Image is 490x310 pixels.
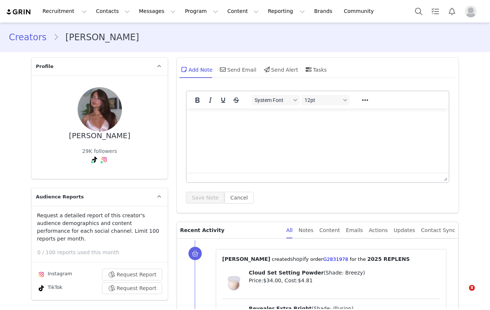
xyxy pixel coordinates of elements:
[304,61,327,78] div: Tasks
[187,109,449,173] iframe: Rich Text Area
[38,3,91,20] button: Recruitment
[191,95,204,105] button: Bold
[454,285,472,303] iframe: Intercom live chat
[465,6,477,17] img: placeholder-profile.jpg
[9,31,53,44] a: Creators
[421,222,455,239] div: Contact Sync
[323,256,348,262] a: G2831978
[37,270,72,279] div: Instagram
[310,3,339,20] a: Brands
[298,277,313,283] span: $4.81
[69,132,130,140] div: [PERSON_NAME]
[223,3,263,20] button: Content
[249,270,324,276] span: Cloud Set Setting Powder
[252,95,300,105] button: Fonts
[102,282,163,294] button: Request Report
[36,193,84,201] span: Audience Reports
[299,222,313,239] div: Notes
[101,157,107,163] img: instagram.svg
[411,3,427,20] button: Search
[249,277,440,285] p: Price: , Cost:
[394,222,415,239] div: Updates
[319,222,340,239] div: Content
[37,212,162,243] p: Request a detailed report of this creator's audience demographics and content performance for eac...
[444,3,460,20] button: Notifications
[78,87,122,132] img: 0e35c12b-1a32-410a-b09b-c0478046ca62.jpg
[180,3,222,20] button: Program
[37,284,62,293] div: TikTok
[263,277,281,283] span: $34.00
[92,3,134,20] button: Contacts
[302,95,350,105] button: Font sizes
[262,61,298,78] div: Send Alert
[222,255,440,263] p: ⁨ ⁩ created⁨ ⁩⁨⁩ order⁨ ⁩ for the ⁨ ⁩
[230,95,242,105] button: Strikethrough
[367,256,410,262] span: 2025 REPLENS
[326,270,363,276] span: Shade: Breezy
[38,272,44,277] img: instagram.svg
[441,173,449,182] div: Press the Up and Down arrow keys to resize the editor.
[37,249,168,256] p: 0 / 100 reports used this month
[135,3,180,20] button: Messages
[249,269,440,277] p: ( )
[304,97,341,103] span: 12pt
[346,222,363,239] div: Emails
[460,6,484,17] button: Profile
[290,256,309,262] span: shopify
[340,3,382,20] a: Community
[36,63,54,70] span: Profile
[222,256,270,262] span: [PERSON_NAME]
[217,95,229,105] button: Underline
[186,192,224,204] button: Save Note
[180,222,280,238] p: Recent Activity
[218,61,256,78] div: Send Email
[255,97,291,103] span: System Font
[224,192,253,204] button: Cancel
[286,222,293,239] div: All
[204,95,217,105] button: Italic
[369,222,388,239] div: Actions
[427,3,443,20] a: Tasks
[359,95,371,105] button: Reveal or hide additional toolbar items
[6,8,32,16] img: grin logo
[263,3,309,20] button: Reporting
[180,61,212,78] div: Add Note
[82,147,117,155] div: 29K followers
[102,269,163,280] button: Request Report
[469,285,475,291] span: 8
